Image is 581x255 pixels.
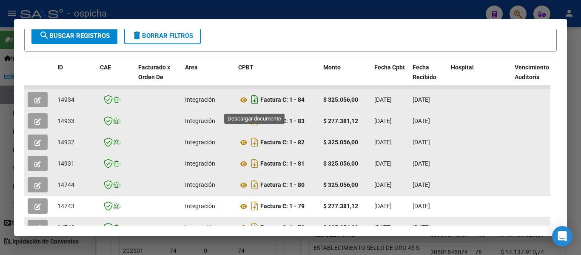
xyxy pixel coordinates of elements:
[100,64,111,71] span: CAE
[260,182,305,189] strong: Factura C: 1 - 80
[260,203,305,210] strong: Factura C: 1 - 79
[511,58,550,96] datatable-header-cell: Vencimiento Auditoría
[57,203,74,209] span: 14743
[249,178,260,192] i: Descargar documento
[185,139,215,146] span: Integración
[138,64,170,80] span: Facturado x Orden De
[185,96,215,103] span: Integración
[57,64,63,71] span: ID
[323,139,358,146] strong: $ 325.056,00
[413,203,430,209] span: [DATE]
[374,203,392,209] span: [DATE]
[249,199,260,213] i: Descargar documento
[323,117,358,124] strong: $ 277.381,12
[31,27,117,44] button: Buscar Registros
[57,117,74,124] span: 14933
[185,181,215,188] span: Integración
[57,160,74,167] span: 14931
[413,96,430,103] span: [DATE]
[135,58,182,96] datatable-header-cell: Facturado x Orden De
[260,224,305,231] strong: Factura C: 1 - 78
[260,139,305,146] strong: Factura C: 1 - 82
[238,64,253,71] span: CPBT
[124,27,201,44] button: Borrar Filtros
[323,224,358,231] strong: $ 325.056,00
[132,30,142,40] mat-icon: delete
[185,64,198,71] span: Area
[185,203,215,209] span: Integración
[409,58,447,96] datatable-header-cell: Fecha Recibido
[260,97,305,103] strong: Factura C: 1 - 84
[552,226,572,246] div: Open Intercom Messenger
[371,58,409,96] datatable-header-cell: Fecha Cpbt
[54,58,97,96] datatable-header-cell: ID
[447,58,511,96] datatable-header-cell: Hospital
[260,160,305,167] strong: Factura C: 1 - 81
[374,139,392,146] span: [DATE]
[97,58,135,96] datatable-header-cell: CAE
[374,64,405,71] span: Fecha Cpbt
[413,64,436,80] span: Fecha Recibido
[323,64,341,71] span: Monto
[235,58,320,96] datatable-header-cell: CPBT
[182,58,235,96] datatable-header-cell: Area
[249,114,260,128] i: Descargar documento
[185,160,215,167] span: Integración
[413,139,430,146] span: [DATE]
[374,117,392,124] span: [DATE]
[374,160,392,167] span: [DATE]
[515,64,549,80] span: Vencimiento Auditoría
[249,157,260,170] i: Descargar documento
[57,96,74,103] span: 14934
[320,58,371,96] datatable-header-cell: Monto
[413,160,430,167] span: [DATE]
[413,181,430,188] span: [DATE]
[39,32,110,40] span: Buscar Registros
[413,224,430,231] span: [DATE]
[132,32,193,40] span: Borrar Filtros
[323,181,358,188] strong: $ 325.056,00
[413,117,430,124] span: [DATE]
[451,64,474,71] span: Hospital
[57,139,74,146] span: 14932
[39,30,49,40] mat-icon: search
[323,160,358,167] strong: $ 325.056,00
[374,224,392,231] span: [DATE]
[323,203,358,209] strong: $ 277.381,12
[323,96,358,103] strong: $ 325.056,00
[249,93,260,106] i: Descargar documento
[185,224,215,231] span: Integración
[249,135,260,149] i: Descargar documento
[260,118,305,125] strong: Factura C: 1 - 83
[374,181,392,188] span: [DATE]
[249,221,260,234] i: Descargar documento
[57,224,74,231] span: 14742
[57,181,74,188] span: 14744
[185,117,215,124] span: Integración
[374,96,392,103] span: [DATE]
